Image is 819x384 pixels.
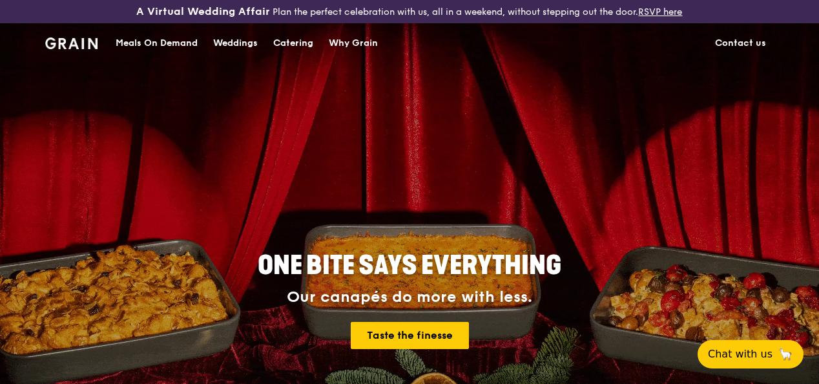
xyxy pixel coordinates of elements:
a: Catering [265,24,321,63]
h3: A Virtual Wedding Affair [136,5,270,18]
img: Grain [45,37,98,49]
button: Chat with us🦙 [698,340,803,368]
a: RSVP here [638,6,682,17]
a: Taste the finesse [351,322,469,349]
div: Catering [273,24,313,63]
div: Plan the perfect celebration with us, all in a weekend, without stepping out the door. [136,5,682,18]
a: GrainGrain [45,23,98,61]
a: Why Grain [321,24,386,63]
span: 🦙 [778,347,793,362]
a: Weddings [205,24,265,63]
div: Why Grain [329,24,378,63]
span: ONE BITE SAYS EVERYTHING [258,250,561,281]
div: Meals On Demand [116,24,198,63]
div: Our canapés do more with less. [177,288,642,306]
a: Contact us [707,24,774,63]
div: Weddings [213,24,258,63]
span: Chat with us [708,347,772,362]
